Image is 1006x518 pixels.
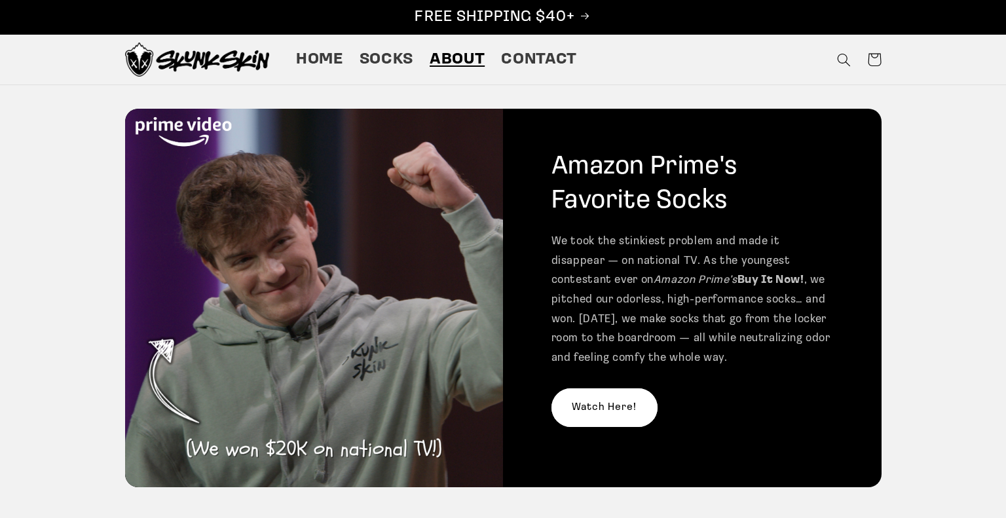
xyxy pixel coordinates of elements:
[551,388,658,427] a: Watch Here!
[288,41,351,78] a: Home
[501,50,576,70] span: Contact
[351,41,421,78] a: Socks
[296,50,343,70] span: Home
[360,50,413,70] span: Socks
[737,274,804,286] strong: Buy It Now!
[551,150,834,218] h2: Amazon Prime's Favorite Socks
[430,50,485,70] span: About
[14,7,992,28] p: FREE SHIPPING $40+
[829,45,859,75] summary: Search
[421,41,493,78] a: About
[493,41,586,78] a: Contact
[654,274,737,286] em: Amazon Prime’s
[551,232,834,367] p: We took the stinkiest problem and made it disappear — on national TV. As the youngest contestant ...
[125,43,269,77] img: Skunk Skin Anti-Odor Socks.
